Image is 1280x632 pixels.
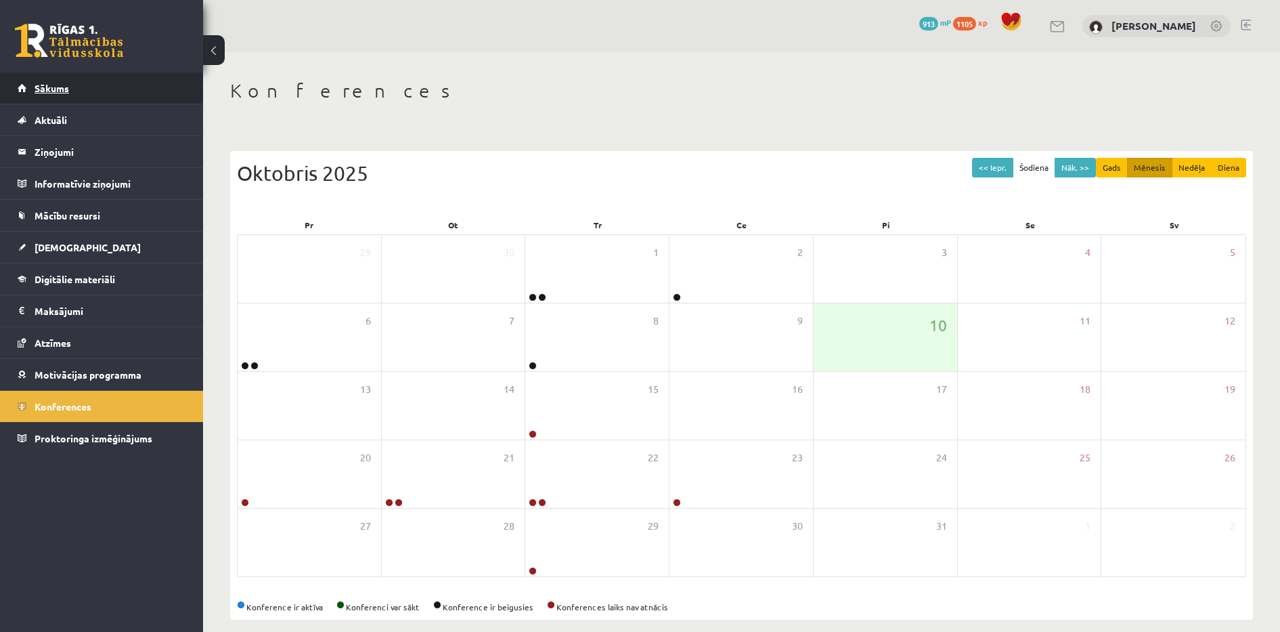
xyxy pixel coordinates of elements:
span: 17 [936,382,947,397]
span: 15 [648,382,659,397]
span: Digitālie materiāli [35,273,115,285]
a: Digitālie materiāli [18,264,186,295]
a: Ziņojumi [18,136,186,167]
a: Proktoringa izmēģinājums [18,423,186,454]
button: Nedēļa [1172,158,1212,177]
legend: Informatīvie ziņojumi [35,168,186,199]
span: [DEMOGRAPHIC_DATA] [35,241,141,253]
span: 20 [360,450,371,465]
span: mP [940,17,951,28]
span: 5 [1230,245,1235,260]
div: Oktobris 2025 [237,158,1246,188]
div: Se [958,215,1102,234]
button: Gads [1096,158,1128,177]
a: [PERSON_NAME] [1111,19,1196,33]
span: 2 [1230,519,1235,534]
span: Aktuāli [35,114,67,126]
span: 7 [509,314,514,329]
div: Sv [1102,215,1246,234]
span: 24 [936,450,947,465]
span: 18 [1080,382,1090,397]
a: Mācību resursi [18,200,186,231]
span: 9 [797,314,803,329]
a: Atzīmes [18,327,186,358]
a: Motivācijas programma [18,359,186,390]
span: 2 [797,245,803,260]
button: << Iepr. [972,158,1013,177]
span: 6 [366,314,371,329]
span: 23 [792,450,803,465]
span: 21 [504,450,514,465]
span: 4 [1085,245,1090,260]
h1: Konferences [230,79,1253,102]
div: Pr [237,215,381,234]
span: 27 [360,519,371,534]
span: 10 [929,314,947,337]
span: 11 [1080,314,1090,329]
span: Konferences [35,400,91,413]
span: Sākums [35,82,69,94]
span: 1 [1085,519,1090,534]
span: 19 [1224,382,1235,397]
a: Maksājumi [18,295,186,326]
div: Konference ir aktīva Konferenci var sākt Konference ir beigusies Konferences laiks nav atnācis [237,601,1246,613]
a: Konferences [18,391,186,422]
span: 1 [653,245,659,260]
span: 14 [504,382,514,397]
legend: Maksājumi [35,295,186,326]
img: Maksims Nevedomijs [1089,20,1103,34]
span: 29 [360,245,371,260]
a: 913 mP [919,17,951,28]
span: 30 [792,519,803,534]
div: Pi [814,215,958,234]
button: Diena [1211,158,1246,177]
button: Nāk. >> [1055,158,1096,177]
div: Ot [381,215,525,234]
span: Proktoringa izmēģinājums [35,432,152,444]
span: 29 [648,519,659,534]
span: 12 [1224,314,1235,329]
span: Atzīmes [35,337,71,349]
span: 16 [792,382,803,397]
div: Ce [669,215,814,234]
span: 26 [1224,450,1235,465]
span: 25 [1080,450,1090,465]
a: Rīgas 1. Tālmācības vidusskola [15,24,123,58]
span: 3 [942,245,947,260]
span: xp [978,17,987,28]
a: Aktuāli [18,104,186,135]
span: Mācību resursi [35,209,100,222]
a: Sākums [18,72,186,104]
a: Informatīvie ziņojumi [18,168,186,199]
div: Tr [525,215,669,234]
span: 22 [648,450,659,465]
a: [DEMOGRAPHIC_DATA] [18,232,186,263]
span: 8 [653,314,659,329]
button: Mēnesis [1127,158,1172,177]
span: 13 [360,382,371,397]
legend: Ziņojumi [35,136,186,167]
span: Motivācijas programma [35,368,141,381]
span: 28 [504,519,514,534]
span: 31 [936,519,947,534]
span: 1105 [953,17,976,30]
a: 1105 xp [953,17,994,28]
button: Šodiena [1013,158,1055,177]
span: 913 [919,17,938,30]
span: 30 [504,245,514,260]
